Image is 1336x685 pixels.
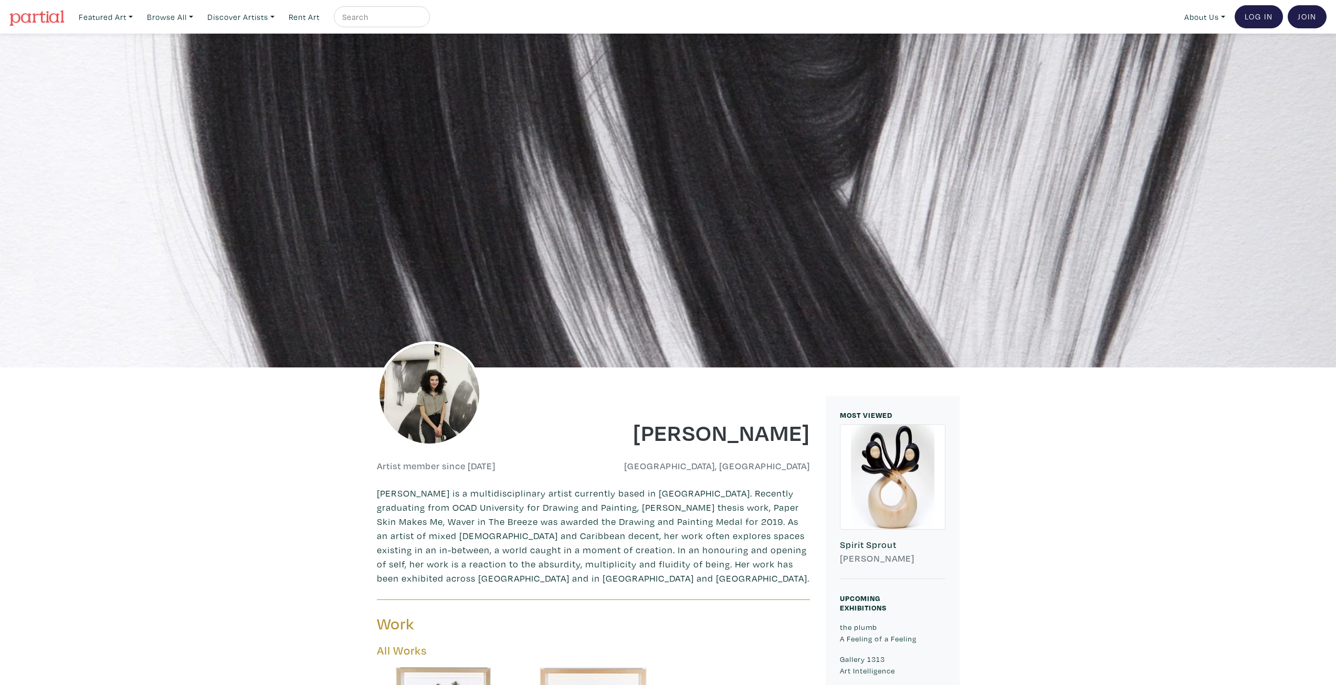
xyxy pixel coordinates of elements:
h6: [GEOGRAPHIC_DATA], [GEOGRAPHIC_DATA] [601,460,810,472]
h6: Spirit Sprout [840,539,945,551]
a: Spirit Sprout [PERSON_NAME] [840,424,945,579]
input: Search [341,10,420,24]
a: About Us [1180,6,1230,28]
a: Featured Art [74,6,138,28]
p: [PERSON_NAME] is a multidisciplinary artist currently based in [GEOGRAPHIC_DATA]. Recently gradua... [377,486,810,585]
a: Discover Artists [203,6,279,28]
a: Join [1288,5,1327,28]
p: the plumb A Feeling of a Feeling [840,621,945,644]
small: MOST VIEWED [840,410,892,420]
h6: Artist member since [DATE] [377,460,496,472]
h5: All Works [377,644,810,658]
a: Browse All [142,6,198,28]
p: Gallery 1313 Art Intelligence [840,654,945,676]
small: Upcoming Exhibitions [840,593,887,613]
h3: Work [377,614,586,634]
a: Rent Art [284,6,324,28]
img: phpThumb.php [377,341,482,446]
h6: [PERSON_NAME] [840,553,945,564]
h1: [PERSON_NAME] [601,418,810,446]
a: Log In [1235,5,1283,28]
